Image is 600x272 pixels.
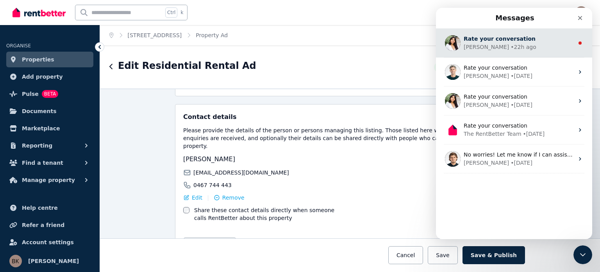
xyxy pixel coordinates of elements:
[128,32,182,38] a: [STREET_ADDRESS]
[6,172,93,188] button: Manage property
[575,6,587,19] img: Benjamin Kelly
[165,7,177,18] span: Ctrl
[28,151,73,159] div: [PERSON_NAME]
[196,32,228,38] a: Property Ad
[6,217,93,233] a: Refer a friend
[180,9,183,16] span: k
[183,155,235,163] span: [PERSON_NAME]
[28,144,201,150] span: No worries! Let me know if I can assist with the set up process.
[6,69,93,85] a: Add property
[100,25,237,45] nav: Breadcrumb
[183,194,202,202] button: Edit
[6,43,31,49] span: ORGANISE
[436,8,592,239] iframe: Intercom live chat
[6,52,93,67] a: Properties
[22,72,63,81] span: Add property
[6,103,93,119] a: Documents
[42,90,58,98] span: BETA
[75,151,96,159] div: • [DATE]
[22,141,52,150] span: Reporting
[9,255,22,267] img: Benjamin Kelly
[22,106,57,116] span: Documents
[207,194,209,202] span: |
[22,158,63,168] span: Find a tenant
[22,55,54,64] span: Properties
[222,194,245,202] span: Remove
[214,194,245,202] button: Remove
[6,234,93,250] a: Account settings
[183,112,237,122] h5: Contact details
[193,181,232,189] span: 0467 744 443
[183,238,236,251] button: Add Contact
[6,86,93,102] a: PulseBETA
[6,121,93,136] a: Marketplace
[192,194,202,202] span: Edit
[22,124,60,133] span: Marketplace
[193,169,289,177] span: [EMAIL_ADDRESS][DOMAIN_NAME]
[22,220,64,230] span: Refer a friend
[22,89,39,99] span: Pulse
[6,155,93,171] button: Find a tenant
[573,245,592,264] iframe: Intercom live chat
[183,126,517,150] p: Please provide the details of the person or persons managing this listing. Those listed here will...
[28,256,79,266] span: [PERSON_NAME]
[6,200,93,216] a: Help centre
[22,238,74,247] span: Account settings
[6,138,93,153] button: Reporting
[118,59,256,72] h1: Edit Residential Rental Ad
[22,203,58,213] span: Help centre
[462,246,525,264] button: Save & Publish
[22,175,75,185] span: Manage property
[194,206,348,222] label: Share these contact details directly when someone calls RentBetter about this property
[12,7,66,18] img: RentBetter
[428,246,457,264] button: Save
[388,246,423,264] button: Cancel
